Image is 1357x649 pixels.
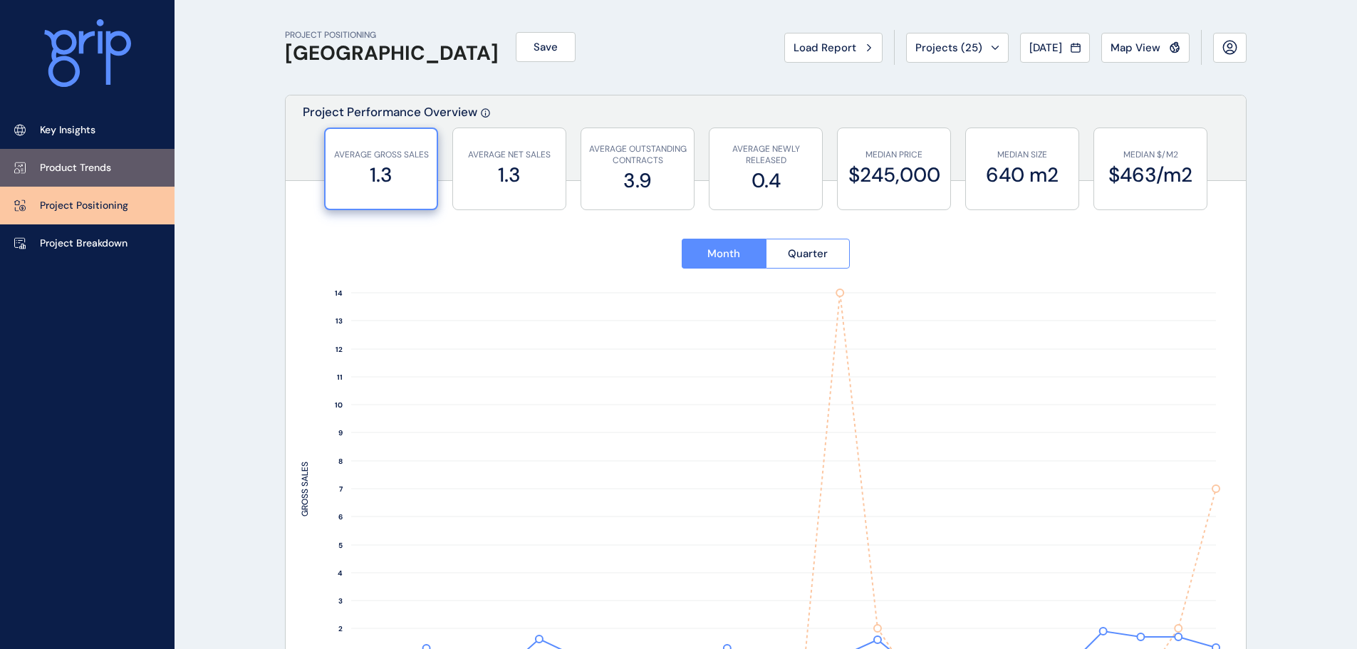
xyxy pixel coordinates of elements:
p: Product Trends [40,161,111,175]
p: MEDIAN $/M2 [1101,149,1200,161]
button: Load Report [784,33,883,63]
p: PROJECT POSITIONING [285,29,499,41]
text: GROSS SALES [299,462,311,516]
text: 14 [335,289,343,298]
text: 7 [339,484,343,494]
label: $463/m2 [1101,161,1200,189]
text: 6 [338,512,343,521]
text: 5 [338,541,343,550]
text: 11 [337,373,343,382]
label: $245,000 [845,161,943,189]
span: Projects ( 25 ) [915,41,982,55]
text: 2 [338,624,343,633]
p: Project Breakdown [40,237,128,251]
button: Projects (25) [906,33,1009,63]
p: MEDIAN SIZE [973,149,1071,161]
span: Month [707,246,740,261]
p: AVERAGE NET SALES [460,149,558,161]
text: 9 [338,428,343,437]
span: [DATE] [1029,41,1062,55]
span: Map View [1111,41,1160,55]
span: Quarter [788,246,828,261]
label: 1.3 [333,161,430,189]
text: 8 [338,457,343,466]
text: 10 [335,400,343,410]
p: Project Positioning [40,199,128,213]
text: 13 [336,316,343,326]
text: 3 [338,596,343,606]
p: AVERAGE GROSS SALES [333,149,430,161]
button: Month [682,239,766,269]
p: AVERAGE NEWLY RELEASED [717,143,815,167]
button: Map View [1101,33,1190,63]
span: Save [534,40,558,54]
button: Save [516,32,576,62]
button: [DATE] [1020,33,1090,63]
p: AVERAGE OUTSTANDING CONTRACTS [588,143,687,167]
label: 640 m2 [973,161,1071,189]
p: Project Performance Overview [303,104,477,180]
label: 3.9 [588,167,687,194]
label: 1.3 [460,161,558,189]
h1: [GEOGRAPHIC_DATA] [285,41,499,66]
text: 4 [338,568,343,578]
p: Key Insights [40,123,95,137]
button: Quarter [766,239,851,269]
span: Load Report [794,41,856,55]
text: 12 [336,345,343,354]
p: MEDIAN PRICE [845,149,943,161]
label: 0.4 [717,167,815,194]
